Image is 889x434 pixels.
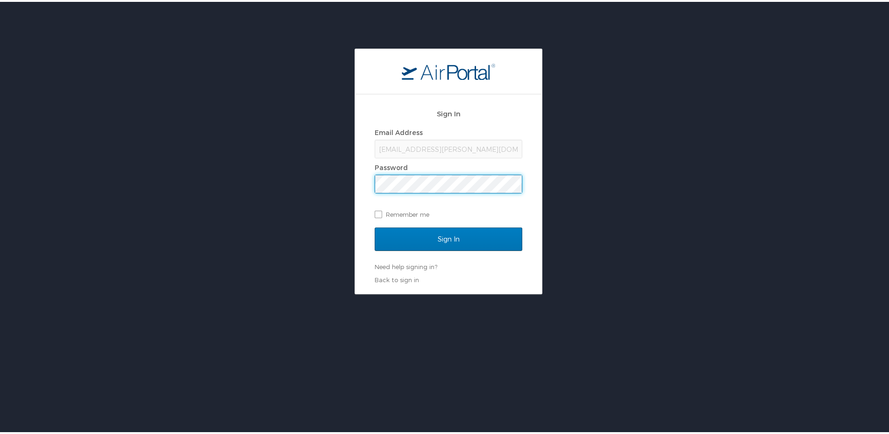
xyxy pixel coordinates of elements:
label: Remember me [375,206,522,220]
label: Email Address [375,127,423,135]
img: logo [402,61,495,78]
a: Need help signing in? [375,261,437,269]
h2: Sign In [375,107,522,117]
label: Password [375,162,408,170]
input: Sign In [375,226,522,249]
a: Back to sign in [375,274,419,282]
